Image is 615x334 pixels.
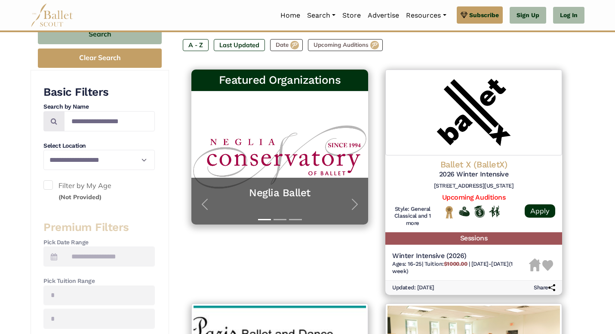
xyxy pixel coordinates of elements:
h6: [STREET_ADDRESS][US_STATE] [392,182,555,190]
label: Last Updated [214,39,265,51]
img: Heart [542,260,553,271]
a: Resources [403,6,449,24]
img: Offers Scholarship [474,206,485,218]
a: Search [304,6,339,24]
label: Date [270,39,303,51]
h3: Premium Filters [43,220,155,235]
a: Sign Up [510,7,546,24]
img: Logo [385,70,562,155]
span: Subscribe [469,10,499,20]
h6: Style: General Classical and 1 more [392,206,433,228]
img: In Person [489,206,500,217]
a: Subscribe [457,6,503,24]
a: Apply [525,204,555,218]
small: (Not Provided) [58,193,101,201]
button: Search [38,24,162,44]
b: $1000.00 [444,261,467,267]
a: Home [277,6,304,24]
img: Housing Unavailable [529,258,541,271]
h5: Winter Intensive (2026) [392,252,529,261]
img: Offers Financial Aid [459,206,470,216]
img: National [444,206,455,219]
h6: Updated: [DATE] [392,284,434,291]
span: Ages: 16-25 [392,261,422,267]
h6: Share [534,284,555,291]
a: Upcoming Auditions [442,193,505,201]
label: Filter by My Age [43,180,155,202]
h5: 2026 Winter Intensive [392,170,555,179]
button: Slide 2 [274,215,286,225]
a: Log In [553,7,584,24]
button: Slide 1 [258,215,271,225]
h6: | | [392,261,529,275]
img: gem.svg [461,10,467,20]
a: Neglia Ballet [200,186,360,200]
h5: Sessions [385,232,562,245]
input: Search by names... [64,111,155,131]
button: Slide 3 [289,215,302,225]
label: Upcoming Auditions [308,39,383,51]
h4: Search by Name [43,103,155,111]
h4: Pick Date Range [43,238,155,247]
h3: Featured Organizations [198,73,361,88]
h4: Select Location [43,142,155,150]
span: Tuition: [424,261,469,267]
button: Clear Search [38,49,162,68]
span: [DATE]-[DATE] (1 week) [392,261,513,274]
a: Store [339,6,364,24]
h4: Pick Tuition Range [43,277,155,285]
a: Advertise [364,6,403,24]
h4: Ballet X (BalletX) [392,159,555,170]
h3: Basic Filters [43,85,155,100]
label: A - Z [183,39,209,51]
